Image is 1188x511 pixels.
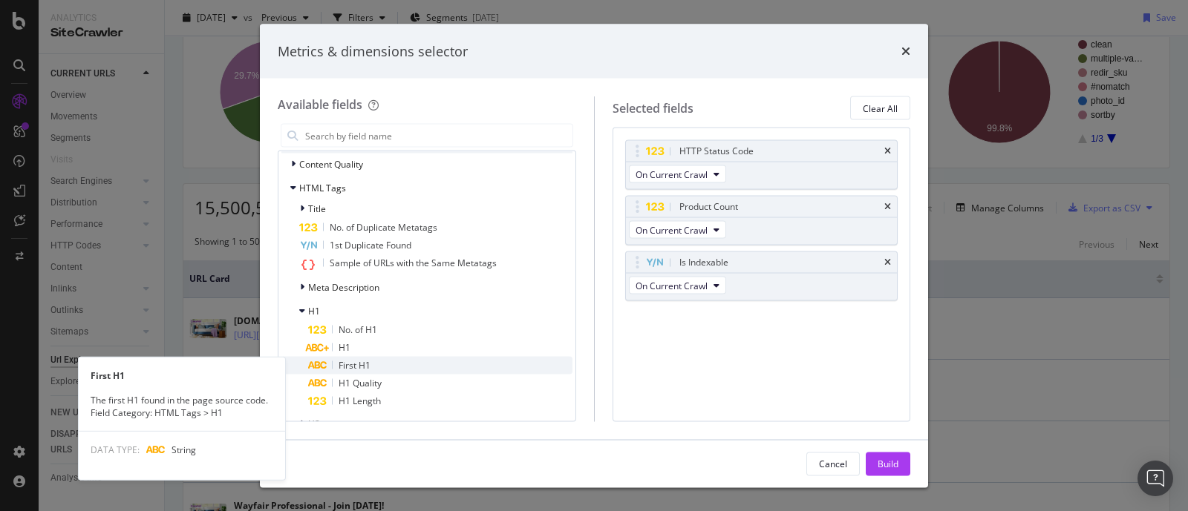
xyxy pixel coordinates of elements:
div: Clear All [863,102,898,114]
span: H2 [308,417,320,429]
button: Clear All [850,96,910,120]
input: Search by field name [304,125,572,147]
div: HTTP Status Code [679,144,754,159]
button: On Current Crawl [629,165,726,183]
span: No. of H1 [339,323,377,336]
div: Is IndexabletimesOn Current Crawl [625,251,898,301]
button: Cancel [806,452,860,475]
div: times [884,202,891,211]
span: HTML Tags [299,181,346,194]
div: Selected fields [613,99,693,116]
span: Title [308,202,326,214]
span: H1 Length [339,395,381,407]
span: Content Quality [299,157,363,170]
span: H1 Quality [339,377,382,389]
div: Product CounttimesOn Current Crawl [625,196,898,245]
span: Meta Description [308,280,379,293]
span: H1 [308,304,320,317]
div: modal [260,24,928,487]
div: Product Count [679,200,738,214]
span: First H1 [339,359,371,372]
span: 1st Duplicate Found [330,239,411,251]
span: No. of Duplicate Metatags [330,221,437,234]
span: On Current Crawl [636,279,708,291]
div: times [884,258,891,267]
div: Metrics & dimensions selector [278,42,468,61]
div: times [884,147,891,156]
div: HTTP Status CodetimesOn Current Crawl [625,140,898,190]
span: Sample of URLs with the Same Metatags [330,257,497,269]
div: Open Intercom Messenger [1138,461,1173,496]
div: Build [878,457,898,469]
span: On Current Crawl [636,223,708,236]
button: Build [866,452,910,475]
div: The first H1 found in the page source code. Field Category: HTML Tags > H1 [79,393,285,418]
button: On Current Crawl [629,221,726,239]
div: Is Indexable [679,255,728,270]
div: First H1 [79,369,285,381]
span: H1 [339,341,350,354]
div: Cancel [819,457,847,469]
div: times [901,42,910,61]
div: Available fields [278,96,362,113]
span: On Current Crawl [636,168,708,180]
button: On Current Crawl [629,277,726,294]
